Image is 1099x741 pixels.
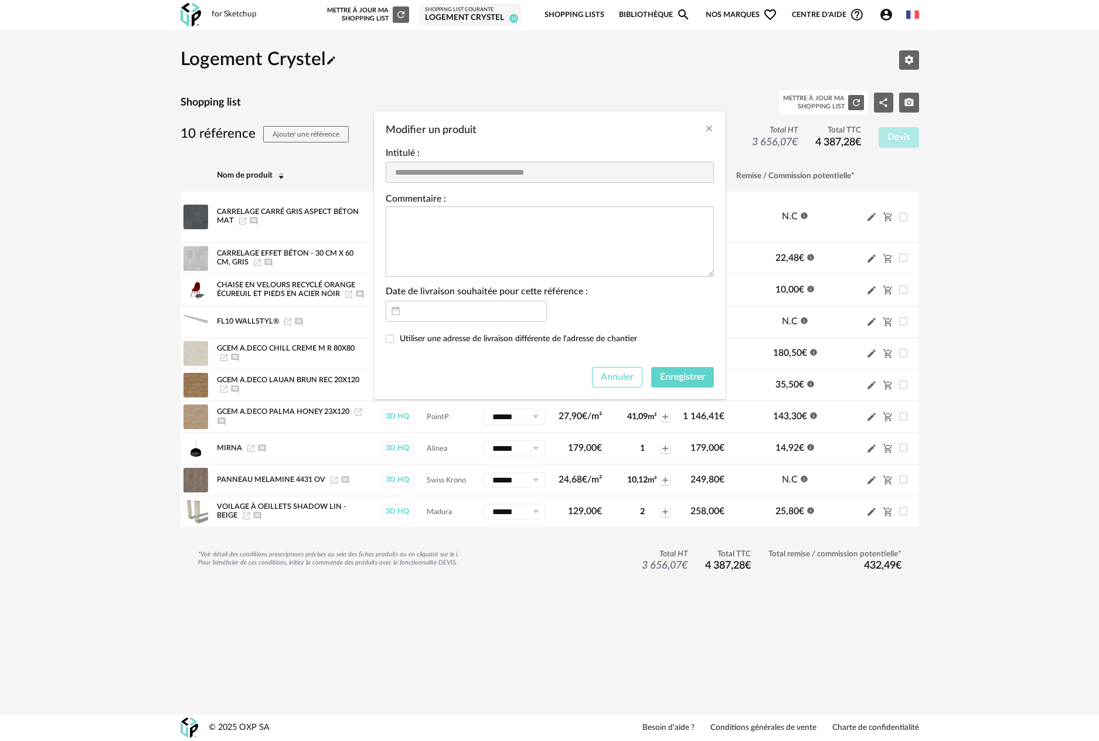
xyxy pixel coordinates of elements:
[651,367,714,388] button: Enregistrer
[592,367,642,388] button: Annuler
[374,111,726,400] div: Modifier un produit
[705,123,714,135] button: Close
[400,334,637,345] div: Utiliser une adresse de livraison différente de l'adresse de chantier
[386,195,446,206] label: Commentaire :
[386,125,477,135] span: Modifier un produit
[601,372,634,382] span: Annuler
[386,287,588,299] label: Date de livraison souhaitée pour cette référence :
[660,372,705,382] span: Enregistrer
[386,149,420,161] label: Intitulé :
